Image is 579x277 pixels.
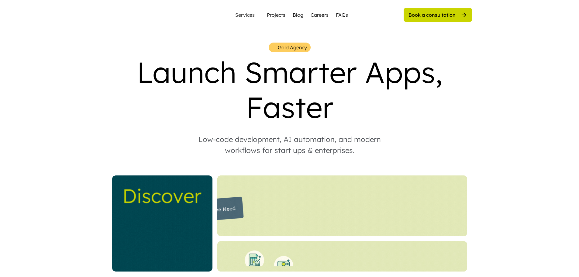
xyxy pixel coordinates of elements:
a: FAQs [336,11,348,19]
a: Blog [293,11,303,19]
div: Services [233,12,257,17]
img: Website%20Landing%20%284%29.gif [217,175,467,236]
img: yH5BAEAAAAALAAAAAABAAEAAAIBRAA7 [107,7,176,23]
div: Low-code development, AI automation, and modern workflows for start ups & enterprises. [186,134,393,156]
img: _Website%20Square%20V2%20%282%29.gif [112,175,212,272]
div: Book a consultation [408,12,456,18]
img: Bottom%20Landing%20%281%29.gif [217,241,467,272]
a: Projects [267,11,285,19]
div: Launch Smarter Apps, Faster [107,55,472,125]
img: yH5BAEAAAAALAAAAAABAAEAAAIBRAA7 [271,45,276,50]
a: Careers [311,11,329,19]
div: Gold Agency [278,44,307,51]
